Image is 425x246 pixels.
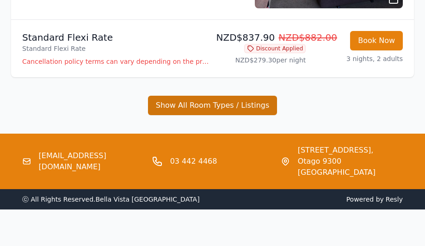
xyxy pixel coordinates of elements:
[148,96,277,115] button: Show All Room Types / Listings
[216,195,403,204] span: Powered by
[350,31,403,50] button: Book Now
[298,145,403,156] span: [STREET_ADDRESS],
[313,54,403,63] p: 3 nights, 2 adults
[386,196,403,203] a: Resly
[22,31,209,44] p: Standard Flexi Rate
[298,156,403,178] span: Otago 9300 [GEOGRAPHIC_DATA]
[22,196,200,203] span: ⓒ All Rights Reserved. Bella Vista [GEOGRAPHIC_DATA]
[278,32,337,43] span: NZD$882.00
[216,31,306,44] p: NZD$837.90
[170,156,217,167] a: 03 442 4468
[22,44,209,53] p: Standard Flexi Rate
[244,44,306,53] span: Discount Applied
[39,150,144,172] a: [EMAIL_ADDRESS][DOMAIN_NAME]
[216,55,306,65] p: NZD$279.30 per night
[22,57,209,66] p: Cancellation policy terms can vary depending on the promotion employed and the time of stay of th...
